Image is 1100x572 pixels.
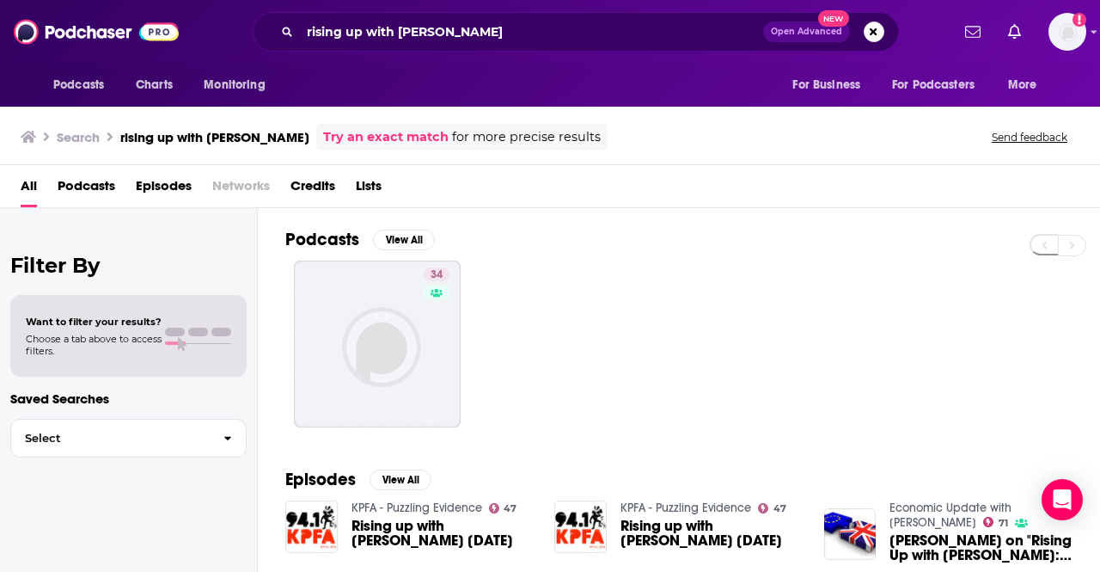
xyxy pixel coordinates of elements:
[356,172,382,207] a: Lists
[1072,13,1086,27] svg: Add a profile image
[204,73,265,97] span: Monitoring
[1048,13,1086,51] button: Show profile menu
[136,172,192,207] a: Episodes
[125,69,183,101] a: Charts
[26,333,162,357] span: Choose a tab above to access filters.
[958,17,987,46] a: Show notifications dropdown
[889,533,1072,563] span: [PERSON_NAME] on "Rising Up with [PERSON_NAME]: How Brexit Impacts [GEOGRAPHIC_DATA], [GEOGRAPHIC...
[294,261,461,427] a: 34
[285,501,338,553] img: Rising up with Sonali Feb 10
[10,391,247,407] p: Saved Searches
[1048,13,1086,51] span: Logged in as LBPublicity2
[1001,17,1028,46] a: Show notifications dropdown
[424,268,449,281] a: 34
[620,501,751,515] a: KPFA - Puzzling Evidence
[824,508,877,561] img: Prof. Wolff on "Rising Up with Sonali: How Brexit Impacts Greece, Spain, And The US"
[192,69,287,101] button: open menu
[792,73,860,97] span: For Business
[290,172,335,207] a: Credits
[554,501,607,553] img: Rising up with Sonali Feb 10
[300,18,763,46] input: Search podcasts, credits, & more...
[253,12,899,52] div: Search podcasts, credits, & more...
[58,172,115,207] a: Podcasts
[26,316,162,328] span: Want to filter your results?
[21,172,37,207] a: All
[212,172,270,207] span: Networks
[120,129,309,145] h3: rising up with [PERSON_NAME]
[773,505,786,513] span: 47
[620,519,804,548] span: Rising up with [PERSON_NAME] [DATE]
[489,503,517,514] a: 47
[763,22,850,42] button: Open AdvancedNew
[57,129,100,145] h3: Search
[987,130,1072,145] button: Send feedback
[10,253,247,278] h2: Filter By
[780,69,882,101] button: open menu
[323,127,449,147] a: Try an exact match
[889,533,1072,563] a: Prof. Wolff on "Rising Up with Sonali: How Brexit Impacts Greece, Spain, And The US"
[285,229,435,250] a: PodcastsView All
[370,470,431,490] button: View All
[983,517,1008,527] a: 71
[285,469,356,490] h2: Episodes
[889,501,1011,530] a: Economic Update with Richard D. Wolff
[818,10,849,27] span: New
[11,433,210,444] span: Select
[373,230,435,250] button: View All
[431,267,443,284] span: 34
[351,501,482,515] a: KPFA - Puzzling Evidence
[285,469,431,490] a: EpisodesView All
[452,127,601,147] span: for more precise results
[41,69,126,101] button: open menu
[771,28,842,36] span: Open Advanced
[351,519,535,548] a: Rising up with Sonali Feb 10
[1048,13,1086,51] img: User Profile
[1008,73,1037,97] span: More
[892,73,975,97] span: For Podcasters
[351,519,535,548] span: Rising up with [PERSON_NAME] [DATE]
[758,503,786,514] a: 47
[14,15,179,48] img: Podchaser - Follow, Share and Rate Podcasts
[136,73,173,97] span: Charts
[1042,479,1083,520] div: Open Intercom Messenger
[10,419,247,458] button: Select
[285,229,359,250] h2: Podcasts
[620,519,804,548] a: Rising up with Sonali Feb 10
[999,520,1008,527] span: 71
[504,505,516,513] span: 47
[881,69,999,101] button: open menu
[996,69,1059,101] button: open menu
[53,73,104,97] span: Podcasts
